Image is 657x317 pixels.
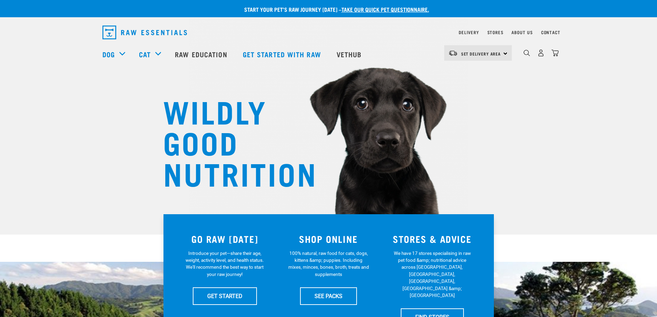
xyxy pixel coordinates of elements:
[281,234,376,244] h3: SHOP ONLINE
[537,49,545,57] img: user.png
[193,287,257,305] a: GET STARTED
[487,31,504,33] a: Stores
[459,31,479,33] a: Delivery
[385,234,480,244] h3: STORES & ADVICE
[341,8,429,11] a: take our quick pet questionnaire.
[551,49,559,57] img: home-icon@2x.png
[392,250,473,299] p: We have 17 stores specialising in raw pet food &amp; nutritional advice across [GEOGRAPHIC_DATA],...
[541,31,560,33] a: Contact
[163,95,301,188] h1: WILDLY GOOD NUTRITION
[139,49,151,59] a: Cat
[102,49,115,59] a: Dog
[330,40,370,68] a: Vethub
[511,31,532,33] a: About Us
[184,250,265,278] p: Introduce your pet—share their age, weight, activity level, and health status. We'll recommend th...
[524,50,530,56] img: home-icon-1@2x.png
[448,50,458,56] img: van-moving.png
[177,234,273,244] h3: GO RAW [DATE]
[288,250,369,278] p: 100% natural, raw food for cats, dogs, kittens &amp; puppies. Including mixes, minces, bones, bro...
[97,23,560,42] nav: dropdown navigation
[300,287,357,305] a: SEE PACKS
[461,52,501,55] span: Set Delivery Area
[236,40,330,68] a: Get started with Raw
[168,40,236,68] a: Raw Education
[102,26,187,39] img: Raw Essentials Logo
